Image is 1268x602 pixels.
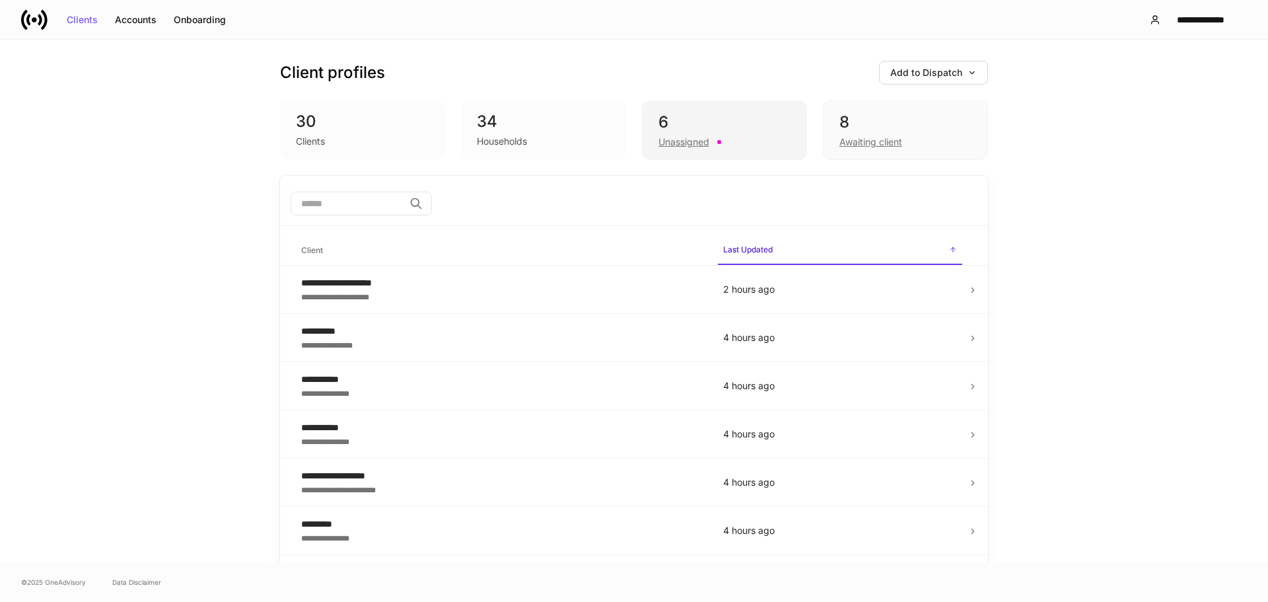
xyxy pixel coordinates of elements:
div: Onboarding [174,15,226,24]
p: 4 hours ago [723,476,957,489]
h6: Client [301,244,323,256]
div: 30 [296,111,429,132]
p: 4 hours ago [723,331,957,344]
h6: Last Updated [723,243,773,256]
a: Data Disclaimer [112,577,161,587]
p: 4 hours ago [723,524,957,537]
div: 8 [839,112,971,133]
div: Awaiting client [839,135,902,149]
div: 6Unassigned [642,100,807,160]
p: 2 hours ago [723,283,957,296]
div: 8Awaiting client [823,100,988,160]
button: Onboarding [165,9,234,30]
h3: Client profiles [280,62,385,83]
div: Clients [67,15,98,24]
div: Unassigned [658,135,709,149]
button: Clients [58,9,106,30]
button: Add to Dispatch [879,61,988,85]
div: 6 [658,112,791,133]
div: Add to Dispatch [890,68,977,77]
div: Households [477,135,527,148]
span: © 2025 OneAdvisory [21,577,86,587]
div: Accounts [115,15,157,24]
button: Accounts [106,9,165,30]
p: 4 hours ago [723,428,957,441]
div: 34 [477,111,610,132]
p: 4 hours ago [723,379,957,393]
span: Client [296,237,707,264]
div: Clients [296,135,325,148]
span: Last Updated [718,237,962,265]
